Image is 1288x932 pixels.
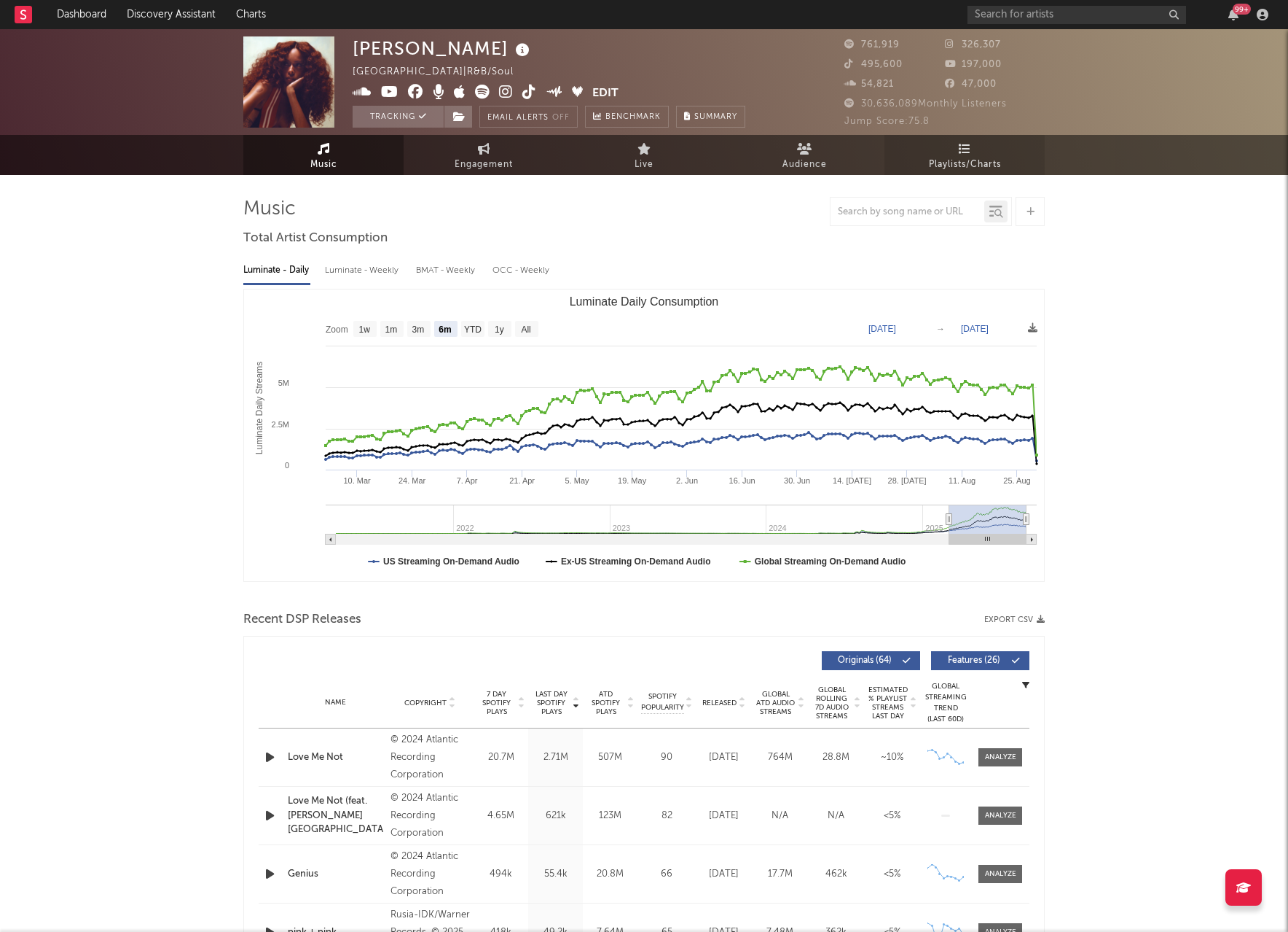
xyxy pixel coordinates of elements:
[455,156,513,174] span: Engagement
[586,750,634,765] div: 507M
[288,867,383,882] a: Genius
[288,750,383,765] a: Love Me Not
[310,156,337,174] span: Music
[929,156,1001,174] span: Playlists/Charts
[288,794,383,837] a: Love Me Not (feat. [PERSON_NAME][GEOGRAPHIC_DATA])
[812,867,860,882] div: 462k
[1003,476,1030,485] text: 25. Aug
[254,362,264,454] text: Luminate Daily Streams
[784,476,810,485] text: 30. Jun
[868,867,916,882] div: <5%
[724,135,884,175] a: Audience
[830,206,984,218] input: Search by song name or URL
[945,40,1001,50] span: 326,307
[532,690,570,716] span: Last Day Spotify Plays
[390,731,470,784] div: © 2024 Atlantic Recording Corporation
[565,476,590,485] text: 5. May
[412,325,425,335] text: 3m
[618,476,647,485] text: 19. May
[586,867,634,882] div: 20.8M
[353,36,533,61] div: [PERSON_NAME]
[243,135,404,175] a: Music
[844,99,1007,109] span: 30,636,089 Monthly Listeners
[694,113,737,121] span: Summary
[641,809,692,823] div: 82
[532,867,579,882] div: 55.4k
[755,556,906,567] text: Global Streaming On-Demand Audio
[586,809,634,823] div: 123M
[812,750,860,765] div: 28.8M
[561,556,711,567] text: Ex-US Streaming On-Demand Audio
[868,809,916,823] div: <5%
[243,611,361,629] span: Recent DSP Releases
[359,325,371,335] text: 1w
[833,476,871,485] text: 14. [DATE]
[479,106,578,128] button: Email AlertsOff
[967,6,1186,24] input: Search for artists
[243,230,388,247] span: Total Artist Consumption
[586,690,625,716] span: ATD Spotify Plays
[532,750,579,765] div: 2.71M
[243,258,310,283] div: Luminate - Daily
[477,750,525,765] div: 20.7M
[868,750,916,765] div: ~ 10 %
[931,651,1029,670] button: Features(26)
[605,109,661,126] span: Benchmark
[353,63,530,81] div: [GEOGRAPHIC_DATA] | R&B/Soul
[812,686,852,721] span: Global Rolling 7D Audio Streams
[641,691,684,713] span: Spotify Popularity
[782,156,827,174] span: Audience
[272,420,289,429] text: 2.5M
[390,848,470,901] div: © 2024 Atlantic Recording Corporation
[844,79,894,89] span: 54,821
[509,476,535,485] text: 21. Apr
[416,258,478,283] div: BMAT - Weekly
[844,117,930,126] span: Jump Score: 75.8
[521,325,530,335] text: All
[936,324,945,334] text: →
[868,686,908,721] span: Estimated % Playlist Streams Last Day
[477,809,525,823] div: 4.65M
[477,690,516,716] span: 7 Day Spotify Plays
[404,699,447,707] span: Copyright
[812,809,860,823] div: N/A
[457,476,478,485] text: 7. Apr
[676,106,745,128] button: Summary
[477,867,525,882] div: 494k
[868,324,896,334] text: [DATE]
[404,135,564,175] a: Engagement
[1233,4,1251,15] div: 99 +
[532,809,579,823] div: 621k
[464,325,482,335] text: YTD
[288,697,383,708] div: Name
[641,867,692,882] div: 66
[495,325,504,335] text: 1y
[385,325,398,335] text: 1m
[641,750,692,765] div: 90
[564,135,724,175] a: Live
[884,135,1045,175] a: Playlists/Charts
[941,656,1008,665] span: Features ( 26 )
[635,156,653,174] span: Live
[383,556,519,567] text: US Streaming On-Demand Audio
[244,290,1044,581] svg: Luminate Daily Consumption
[702,699,737,707] span: Released
[343,476,371,485] text: 10. Mar
[755,867,804,882] div: 17.7M
[439,325,451,335] text: 6m
[390,790,470,842] div: © 2024 Atlantic Recording Corporation
[831,656,898,665] span: Originals ( 64 )
[729,476,755,485] text: 16. Jun
[592,85,619,103] button: Edit
[353,106,444,128] button: Tracking
[398,476,426,485] text: 24. Mar
[325,258,401,283] div: Luminate - Weekly
[699,750,748,765] div: [DATE]
[822,651,920,670] button: Originals(64)
[552,114,570,122] em: Off
[326,325,348,335] text: Zoom
[699,867,748,882] div: [DATE]
[924,681,967,725] div: Global Streaming Trend (Last 60D)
